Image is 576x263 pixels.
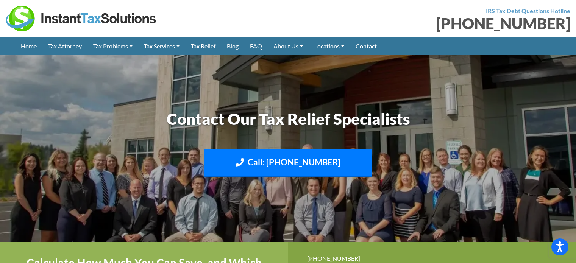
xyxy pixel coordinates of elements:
a: Tax Attorney [42,37,87,55]
strong: IRS Tax Debt Questions Hotline [486,7,570,14]
a: About Us [268,37,309,55]
a: Blog [221,37,244,55]
a: Tax Services [138,37,185,55]
a: Tax Problems [87,37,138,55]
a: Home [15,37,42,55]
img: Instant Tax Solutions Logo [6,6,157,31]
a: Call: [PHONE_NUMBER] [204,149,372,177]
a: Instant Tax Solutions Logo [6,14,157,21]
div: [PHONE_NUMBER] [294,16,571,31]
a: Locations [309,37,350,55]
a: Contact [350,37,382,55]
h1: Contact Our Tax Relief Specialists [78,108,498,130]
a: FAQ [244,37,268,55]
a: Tax Relief [185,37,221,55]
